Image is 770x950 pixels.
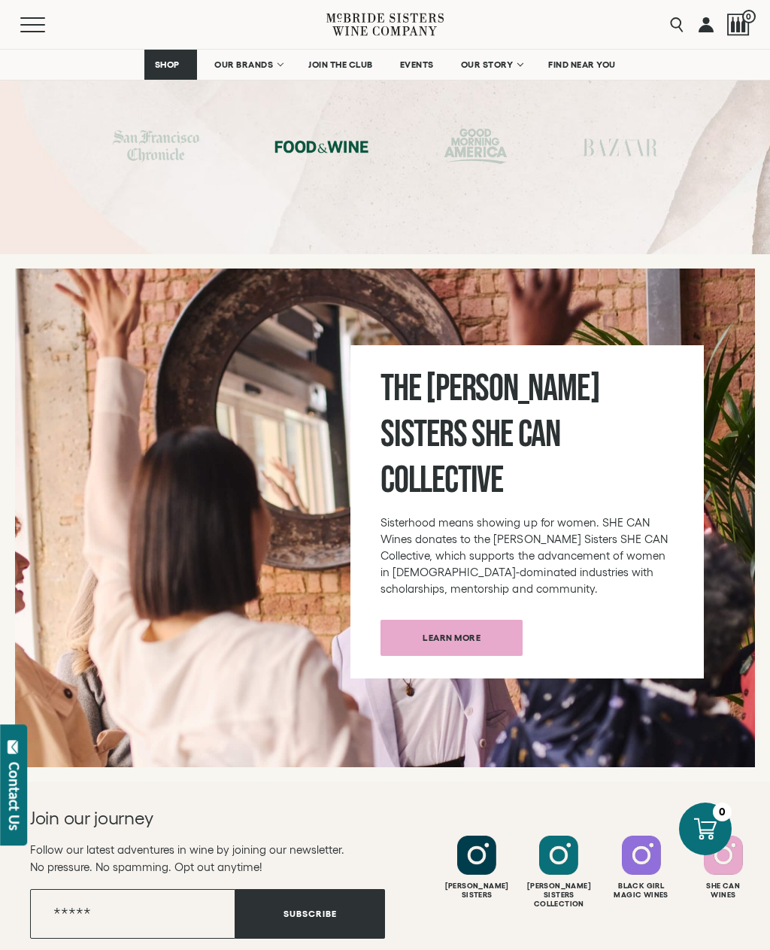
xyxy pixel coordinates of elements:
div: Black Girl Magic Wines [602,882,681,900]
a: Follow McBride Sisters Collection on Instagram [PERSON_NAME] SistersCollection [520,836,598,909]
div: 0 [713,803,732,821]
a: JOIN THE CLUB [299,50,383,80]
span: 0 [742,10,756,23]
span: OUR STORY [461,59,514,70]
a: OUR BRANDS [205,50,291,80]
span: Sisters [380,412,467,457]
a: FIND NEAR YOU [538,50,626,80]
button: Subscribe [235,889,385,939]
a: Follow McBride Sisters on Instagram [PERSON_NAME]Sisters [438,836,516,900]
a: Follow Black Girl Magic Wines on Instagram Black GirlMagic Wines [602,836,681,900]
input: Email [30,889,235,939]
a: Follow SHE CAN Wines on Instagram She CanWines [684,836,762,900]
span: SHE [471,412,512,457]
span: FIND NEAR YOU [548,59,616,70]
span: [PERSON_NAME] [426,366,599,411]
div: [PERSON_NAME] Sisters Collection [520,882,598,909]
h2: Join our journey [30,806,350,830]
a: Learn more [380,620,523,656]
div: [PERSON_NAME] Sisters [438,882,516,900]
span: EVENTS [400,59,434,70]
span: OUR BRANDS [214,59,273,70]
span: CAN [518,412,560,457]
span: The [380,366,420,411]
a: EVENTS [390,50,444,80]
span: JOIN THE CLUB [308,59,373,70]
button: Mobile Menu Trigger [20,17,74,32]
div: She Can Wines [684,882,762,900]
div: Contact Us [7,762,22,830]
p: Follow our latest adventures in wine by joining our newsletter. No pressure. No spamming. Opt out... [30,841,385,876]
a: SHOP [144,50,197,80]
p: Sisterhood means showing up for women. SHE CAN Wines donates to the [PERSON_NAME] Sisters SHE CAN... [380,514,674,597]
span: SHOP [154,59,180,70]
span: Learn more [396,623,507,652]
a: OUR STORY [451,50,532,80]
span: Collective [380,458,503,503]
